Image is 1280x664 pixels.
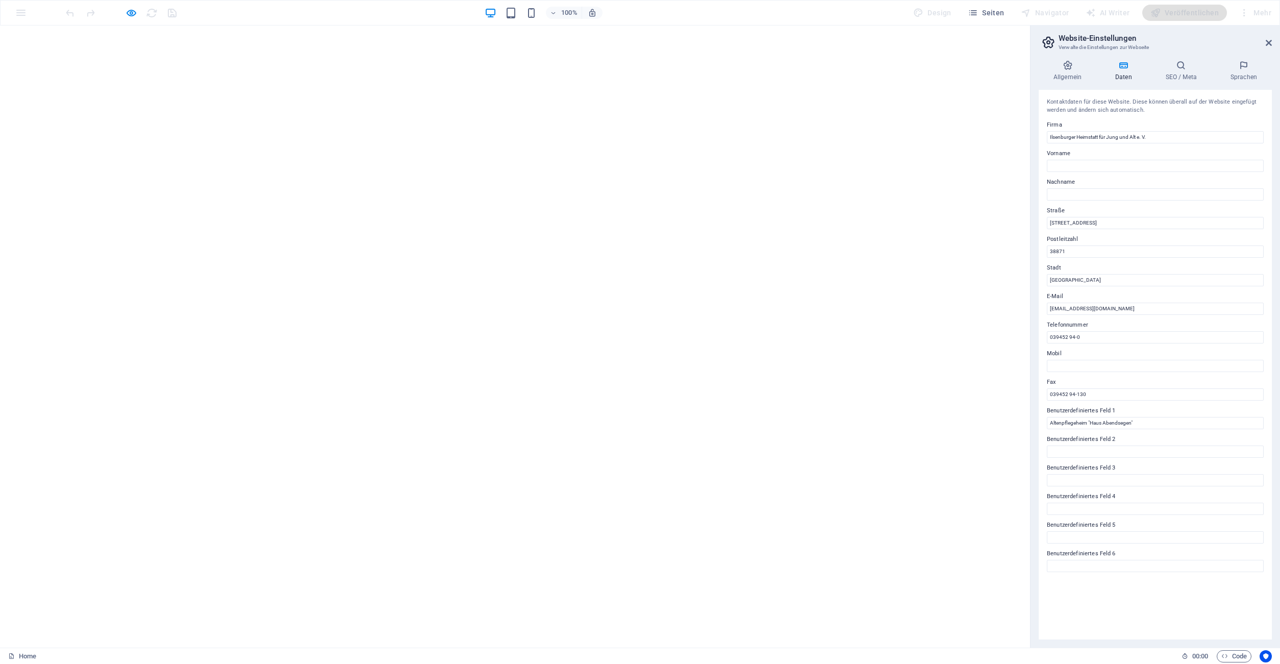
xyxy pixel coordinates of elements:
label: Benutzerdefiniertes Feld 5 [1047,519,1264,531]
label: Benutzerdefiniertes Feld 4 [1047,490,1264,503]
label: Benutzerdefiniertes Feld 1 [1047,405,1264,417]
label: Mobil [1047,348,1264,360]
button: 100% [546,7,582,19]
span: 00 00 [1192,650,1208,662]
span: : [1199,652,1201,660]
span: Code [1221,650,1247,662]
label: Vorname [1047,147,1264,160]
label: Straße [1047,205,1264,217]
label: Firma [1047,119,1264,131]
h4: Daten [1100,60,1151,82]
div: Design (Strg+Alt+Y) [909,5,956,21]
label: Benutzerdefiniertes Feld 6 [1047,548,1264,560]
h4: SEO / Meta [1151,60,1216,82]
button: Code [1217,650,1251,662]
span: Seiten [968,8,1005,18]
h6: 100% [561,7,578,19]
h4: Allgemein [1039,60,1100,82]
label: E-Mail [1047,290,1264,303]
label: Postleitzahl [1047,233,1264,245]
label: Benutzerdefiniertes Feld 2 [1047,433,1264,446]
a: Klick, um Auswahl aufzuheben. Doppelklick öffnet Seitenverwaltung [8,650,36,662]
label: Stadt [1047,262,1264,274]
button: Usercentrics [1260,650,1272,662]
div: Kontaktdaten für diese Website. Diese können überall auf der Website eingefügt werden und ändern ... [1047,98,1264,115]
h3: Verwalte die Einstellungen zur Webseite [1059,43,1251,52]
label: Telefonnummer [1047,319,1264,331]
label: Nachname [1047,176,1264,188]
h2: Website-Einstellungen [1059,34,1272,43]
label: Benutzerdefiniertes Feld 3 [1047,462,1264,474]
h4: Sprachen [1216,60,1272,82]
label: Fax [1047,376,1264,388]
h6: Session-Zeit [1182,650,1209,662]
button: Seiten [964,5,1009,21]
i: Bei Größenänderung Zoomstufe automatisch an das gewählte Gerät anpassen. [588,8,597,17]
